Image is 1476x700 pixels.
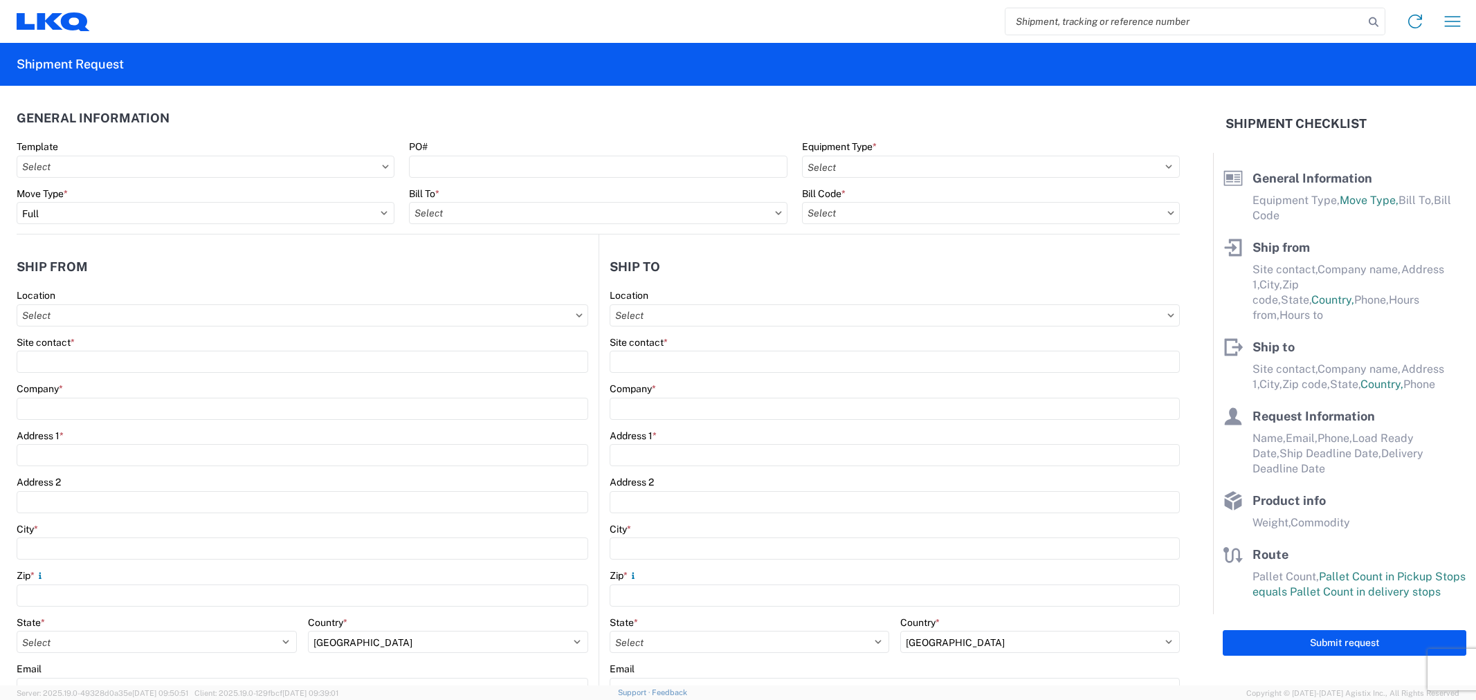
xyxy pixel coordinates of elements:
span: Commodity [1291,516,1350,529]
label: Move Type [17,187,68,200]
span: Server: 2025.19.0-49328d0a35e [17,689,188,697]
label: Address 1 [17,430,64,442]
label: Country [900,616,940,629]
span: City, [1259,278,1282,291]
h2: General Information [17,111,170,125]
span: Ship from [1252,240,1310,255]
span: Zip code, [1282,378,1330,391]
span: Weight, [1252,516,1291,529]
h2: Ship from [17,260,88,274]
h2: Ship to [610,260,660,274]
input: Select [802,202,1180,224]
label: Bill Code [802,187,846,200]
span: Phone, [1318,432,1352,445]
span: Route [1252,547,1288,562]
label: State [610,616,638,629]
span: Company name, [1318,362,1401,376]
label: Address 1 [610,430,657,442]
label: Site contact [17,336,75,349]
label: Location [17,289,55,302]
span: Name, [1252,432,1286,445]
label: Company [17,383,63,395]
input: Select [610,304,1181,326]
button: Submit request [1223,630,1466,656]
label: Company [610,383,656,395]
label: State [17,616,45,629]
label: Template [17,140,58,153]
input: Select [17,156,394,178]
span: State, [1281,293,1311,306]
input: Select [17,304,588,326]
label: Address 2 [610,476,654,488]
label: Location [610,289,648,302]
label: City [17,523,38,535]
span: Bill To, [1398,194,1434,207]
span: Equipment Type, [1252,194,1340,207]
label: Bill To [409,187,439,200]
span: Country, [1360,378,1403,391]
label: Zip [610,569,639,582]
span: Hours to [1279,308,1323,322]
span: Site contact, [1252,362,1318,376]
span: Product info [1252,493,1326,508]
span: [DATE] 09:39:01 [282,689,338,697]
a: Support [618,688,653,697]
span: Request Information [1252,409,1375,423]
input: Shipment, tracking or reference number [1005,8,1364,35]
span: Email, [1286,432,1318,445]
span: Ship to [1252,340,1295,354]
span: Country, [1311,293,1354,306]
label: PO# [409,140,428,153]
span: General Information [1252,171,1372,185]
span: Client: 2025.19.0-129fbcf [194,689,338,697]
span: Site contact, [1252,263,1318,276]
span: [DATE] 09:50:51 [132,689,188,697]
label: Zip [17,569,46,582]
span: Phone, [1354,293,1389,306]
span: Move Type, [1340,194,1398,207]
label: Email [610,663,635,675]
label: Equipment Type [802,140,877,153]
label: Email [17,663,42,675]
a: Feedback [652,688,687,697]
label: Country [308,616,347,629]
span: State, [1330,378,1360,391]
input: Select [409,202,787,224]
span: Pallet Count in Pickup Stops equals Pallet Count in delivery stops [1252,570,1466,598]
label: City [610,523,631,535]
h2: Shipment Request [17,56,124,73]
span: Copyright © [DATE]-[DATE] Agistix Inc., All Rights Reserved [1246,687,1459,699]
label: Address 2 [17,476,61,488]
label: Site contact [610,336,668,349]
span: City, [1259,378,1282,391]
span: Phone [1403,378,1435,391]
h2: Shipment Checklist [1226,116,1367,132]
span: Company name, [1318,263,1401,276]
span: Pallet Count, [1252,570,1319,583]
span: Ship Deadline Date, [1279,447,1381,460]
